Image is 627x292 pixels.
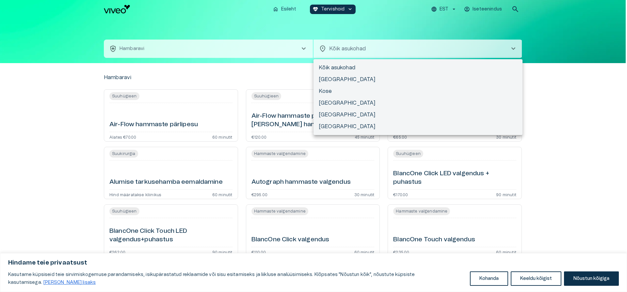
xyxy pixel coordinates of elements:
button: Kohanda [470,271,508,286]
li: [GEOGRAPHIC_DATA] [313,109,522,121]
button: Keeldu kõigist [511,271,561,286]
p: Kasutame küpsiseid teie sirvimiskogemuse parandamiseks, isikupärastatud reklaamide või sisu esita... [8,271,465,286]
li: Kõik asukohad [313,62,522,74]
li: [GEOGRAPHIC_DATA] [313,121,522,132]
li: [GEOGRAPHIC_DATA] [313,97,522,109]
button: Nõustun kõigiga [564,271,619,286]
li: [GEOGRAPHIC_DATA] [313,74,522,85]
li: Kose [313,85,522,97]
span: Help [33,5,43,10]
a: Loe lisaks [43,280,96,285]
p: Hindame teie privaatsust [8,259,619,267]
